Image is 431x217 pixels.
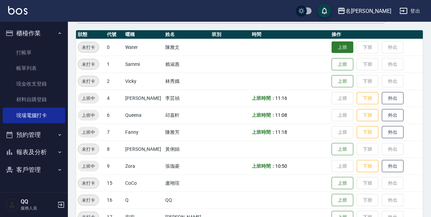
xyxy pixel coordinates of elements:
td: QQ [164,192,210,209]
span: 11:16 [275,95,287,101]
td: 0 [105,39,124,56]
td: Water [124,39,164,56]
a: 帳單列表 [3,60,65,76]
span: 未打卡 [78,146,99,153]
td: Sammi [124,56,164,73]
span: 上班中 [78,95,99,102]
p: 服務人員 [21,205,55,211]
button: 下班 [357,109,378,122]
td: 15 [105,175,124,192]
img: Logo [8,6,27,15]
td: Fanny [124,124,164,141]
span: 未打卡 [78,78,99,85]
td: 7 [105,124,124,141]
button: 外出 [382,126,404,139]
button: 外出 [382,92,404,105]
td: 張珈菱 [164,158,210,175]
td: [PERSON_NAME] [124,141,164,158]
button: 報表及分析 [3,143,65,161]
b: 上班時間： [252,95,276,101]
a: 打帳單 [3,45,65,60]
button: 客戶管理 [3,161,65,179]
span: 未打卡 [78,61,99,68]
td: [PERSON_NAME] [124,90,164,107]
span: 上班中 [78,163,99,170]
td: Queena [124,107,164,124]
b: 上班時間： [252,112,276,118]
button: 下班 [357,92,378,105]
td: Q [124,192,164,209]
button: 下班 [357,160,378,173]
td: 9 [105,158,124,175]
td: 4 [105,90,124,107]
span: 上班中 [78,112,99,119]
h5: QQ [21,198,55,205]
th: 時間 [250,30,330,39]
button: 登出 [397,5,423,17]
span: 上班中 [78,129,99,136]
a: 現場電腦打卡 [3,108,65,123]
span: 11:18 [275,129,287,135]
td: 6 [105,107,124,124]
th: 代號 [105,30,124,39]
a: 現金收支登錄 [3,76,65,92]
button: 櫃檯作業 [3,24,65,42]
th: 操作 [330,30,423,39]
b: 上班時間： [252,163,276,169]
span: 10:50 [275,163,287,169]
button: 上班 [332,58,353,71]
th: 班別 [210,30,250,39]
td: 2 [105,73,124,90]
td: 8 [105,141,124,158]
td: Vicky [124,73,164,90]
b: 上班時間： [252,129,276,135]
button: 預約管理 [3,126,65,144]
span: 未打卡 [78,180,99,187]
button: save [318,4,331,18]
td: 邱嘉軒 [164,107,210,124]
td: 1 [105,56,124,73]
button: 上班 [332,41,353,53]
span: 未打卡 [78,197,99,204]
th: 暱稱 [124,30,164,39]
span: 未打卡 [78,44,99,51]
div: 名[PERSON_NAME] [345,7,391,15]
td: Zora [124,158,164,175]
img: Person [5,198,19,212]
span: 11:08 [275,112,287,118]
button: 下班 [357,126,378,139]
button: 外出 [382,160,404,173]
button: 上班 [332,194,353,206]
td: 黃俐娟 [164,141,210,158]
td: 林秀娥 [164,73,210,90]
a: 材料自購登錄 [3,92,65,107]
td: CoCo [124,175,164,192]
button: 外出 [382,109,404,122]
th: 姓名 [164,30,210,39]
td: 李芸禎 [164,90,210,107]
button: 上班 [332,177,353,189]
th: 狀態 [76,30,105,39]
td: 賴淑惠 [164,56,210,73]
td: 16 [105,192,124,209]
td: 盧翊瑄 [164,175,210,192]
button: 名[PERSON_NAME] [335,4,394,18]
button: 上班 [332,75,353,88]
button: 上班 [332,143,353,156]
td: 陳雅文 [164,39,210,56]
td: 陳雅芳 [164,124,210,141]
